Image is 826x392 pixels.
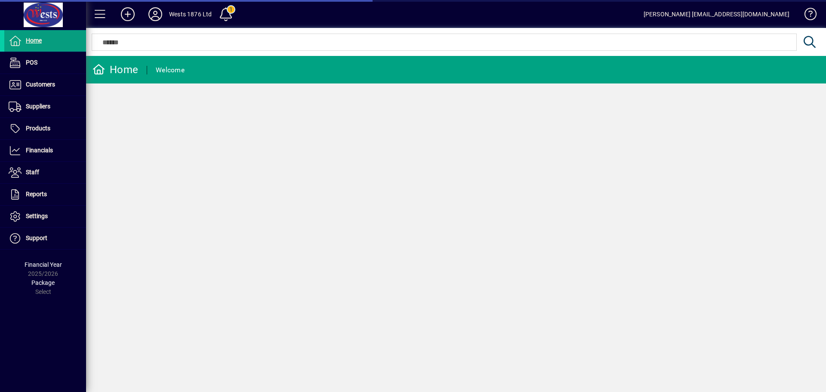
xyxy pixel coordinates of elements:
span: Customers [26,81,55,88]
span: POS [26,59,37,66]
a: POS [4,52,86,74]
span: Suppliers [26,103,50,110]
div: [PERSON_NAME] [EMAIL_ADDRESS][DOMAIN_NAME] [644,7,789,21]
a: Products [4,118,86,139]
a: Customers [4,74,86,96]
span: Settings [26,213,48,219]
a: Financials [4,140,86,161]
span: Support [26,235,47,241]
a: Settings [4,206,86,227]
div: Welcome [156,63,185,77]
a: Support [4,228,86,249]
span: Home [26,37,42,44]
div: Wests 1876 Ltd [169,7,212,21]
span: Financials [26,147,53,154]
div: Home [92,63,138,77]
button: Profile [142,6,169,22]
button: Add [114,6,142,22]
span: Staff [26,169,39,176]
a: Staff [4,162,86,183]
a: Suppliers [4,96,86,117]
a: Knowledge Base [798,2,815,30]
span: Financial Year [25,261,62,268]
span: Products [26,125,50,132]
a: Reports [4,184,86,205]
span: Package [31,279,55,286]
span: Reports [26,191,47,198]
